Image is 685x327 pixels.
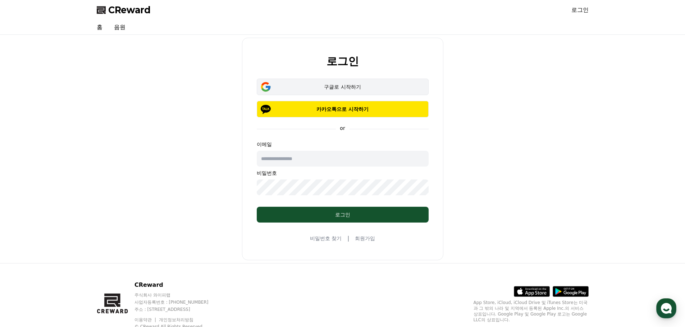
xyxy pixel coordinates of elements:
button: 로그인 [257,207,429,223]
p: 사업자등록번호 : [PHONE_NUMBER] [134,299,222,305]
h2: 로그인 [326,55,359,67]
div: 로그인 [271,211,414,218]
span: 대화 [66,239,74,244]
span: | [347,234,349,243]
span: 홈 [23,238,27,244]
a: CReward [97,4,151,16]
a: 회원가입 [355,235,375,242]
a: 대화 [47,228,93,246]
a: 홈 [2,228,47,246]
a: 음원 [108,20,131,34]
button: 카카오톡으로 시작하기 [257,101,429,117]
p: 카카오톡으로 시작하기 [267,106,418,113]
button: 구글로 시작하기 [257,79,429,95]
p: CReward [134,281,222,289]
p: 주식회사 와이피랩 [134,292,222,298]
a: 설정 [93,228,138,246]
span: 설정 [111,238,120,244]
p: 이메일 [257,141,429,148]
p: or [335,125,349,132]
p: 비밀번호 [257,169,429,177]
span: CReward [108,4,151,16]
a: 홈 [91,20,108,34]
a: 비밀번호 찾기 [310,235,342,242]
a: 이용약관 [134,317,157,322]
p: 주소 : [STREET_ADDRESS] [134,307,222,312]
div: 구글로 시작하기 [267,83,418,90]
a: 로그인 [571,6,589,14]
a: 개인정보처리방침 [159,317,193,322]
p: App Store, iCloud, iCloud Drive 및 iTunes Store는 미국과 그 밖의 나라 및 지역에서 등록된 Apple Inc.의 서비스 상표입니다. Goo... [474,300,589,323]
